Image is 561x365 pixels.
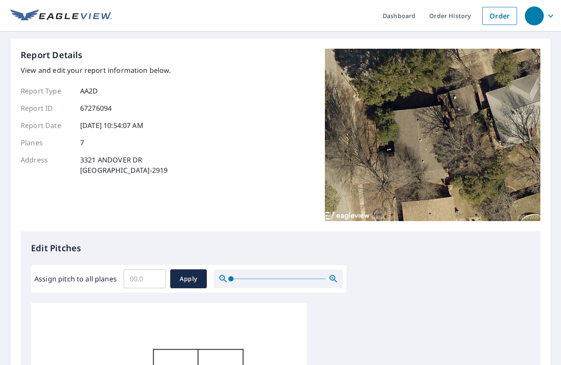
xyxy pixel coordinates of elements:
[10,9,112,22] img: EV Logo
[325,49,540,221] img: Top image
[31,242,530,255] p: Edit Pitches
[21,120,72,131] p: Report Date
[21,65,171,75] p: View and edit your report information below.
[80,120,143,131] p: [DATE] 10:54:07 AM
[80,137,84,148] p: 7
[34,274,117,284] label: Assign pitch to all planes
[80,103,112,113] p: 67276094
[21,155,72,175] p: Address
[21,103,72,113] p: Report ID
[80,155,168,175] p: 3321 ANDOVER DR [GEOGRAPHIC_DATA]-2919
[177,274,200,284] span: Apply
[80,86,98,96] p: AA2D
[124,267,166,291] input: 00.0
[21,49,83,62] p: Report Details
[482,7,517,25] a: Order
[170,269,207,288] button: Apply
[21,137,72,148] p: Planes
[21,86,72,96] p: Report Type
